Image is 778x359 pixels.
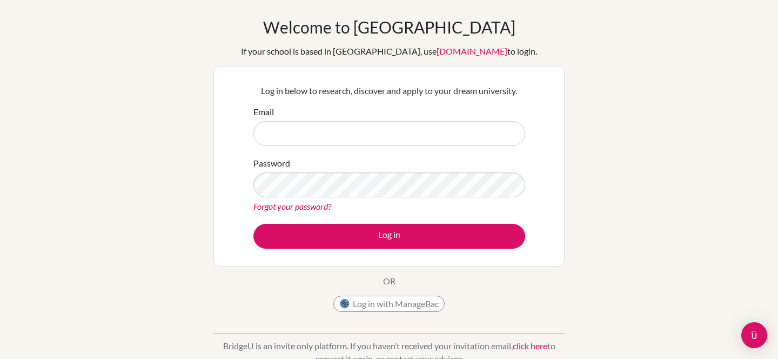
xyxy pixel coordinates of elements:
label: Email [253,105,274,118]
h1: Welcome to [GEOGRAPHIC_DATA] [263,17,515,37]
label: Password [253,157,290,170]
p: Log in below to research, discover and apply to your dream university. [253,84,525,97]
a: click here [513,341,547,351]
p: OR [383,275,395,288]
button: Log in with ManageBac [333,296,445,312]
button: Log in [253,224,525,249]
div: If your school is based in [GEOGRAPHIC_DATA], use to login. [241,45,537,58]
a: [DOMAIN_NAME] [437,46,507,56]
a: Forgot your password? [253,201,331,211]
div: Open Intercom Messenger [741,322,767,348]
